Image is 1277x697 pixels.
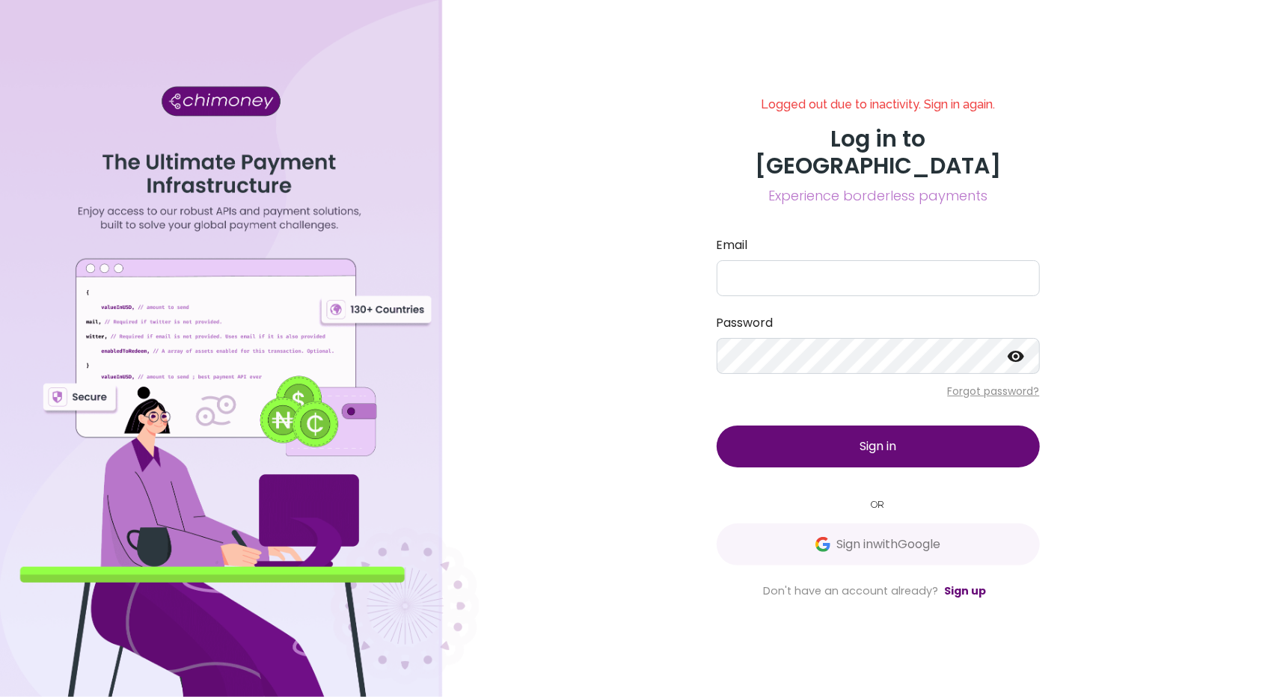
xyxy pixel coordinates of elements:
[815,537,830,552] img: Google
[717,236,1040,254] label: Email
[717,384,1040,399] p: Forgot password?
[717,523,1040,565] button: GoogleSign inwithGoogle
[717,314,1040,332] label: Password
[717,97,1040,126] h6: Logged out due to inactivity. Sign in again.
[717,426,1040,467] button: Sign in
[717,497,1040,512] small: OR
[860,437,896,455] span: Sign in
[717,126,1040,179] h3: Log in to [GEOGRAPHIC_DATA]
[945,583,987,598] a: Sign up
[836,535,940,553] span: Sign in with Google
[717,185,1040,206] span: Experience borderless payments
[764,583,939,598] span: Don't have an account already?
